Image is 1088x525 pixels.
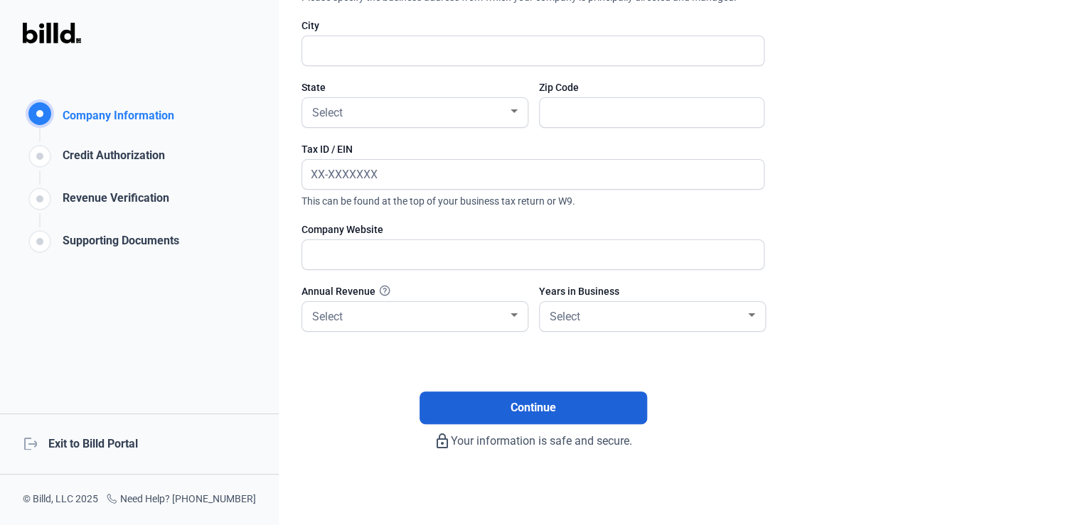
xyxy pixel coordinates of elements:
div: Tax ID / EIN [302,142,764,156]
div: Need Help? [PHONE_NUMBER] [106,492,256,508]
div: Annual Revenue [302,284,527,298]
div: State [302,80,527,94]
div: Credit Authorization [57,147,165,171]
div: Revenue Verification [57,190,169,213]
img: Billd Logo [23,23,81,43]
div: Supporting Documents [57,232,179,256]
span: Select [312,106,343,119]
div: Company Information [57,107,174,128]
mat-icon: logout [23,435,37,450]
div: © Billd, LLC 2025 [23,492,98,508]
input: XX-XXXXXXX [302,160,748,189]
span: Continue [511,399,556,416]
span: Select [550,310,580,323]
span: Select [312,310,343,323]
div: Zip Code [539,80,764,94]
span: This can be found at the top of your business tax return or W9. [302,190,764,208]
div: Your information is safe and secure. [302,424,764,450]
mat-icon: lock_outline [434,433,451,450]
div: Years in Business [539,284,764,298]
div: Company Website [302,222,764,237]
div: City [302,18,764,33]
button: Continue [420,391,647,424]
